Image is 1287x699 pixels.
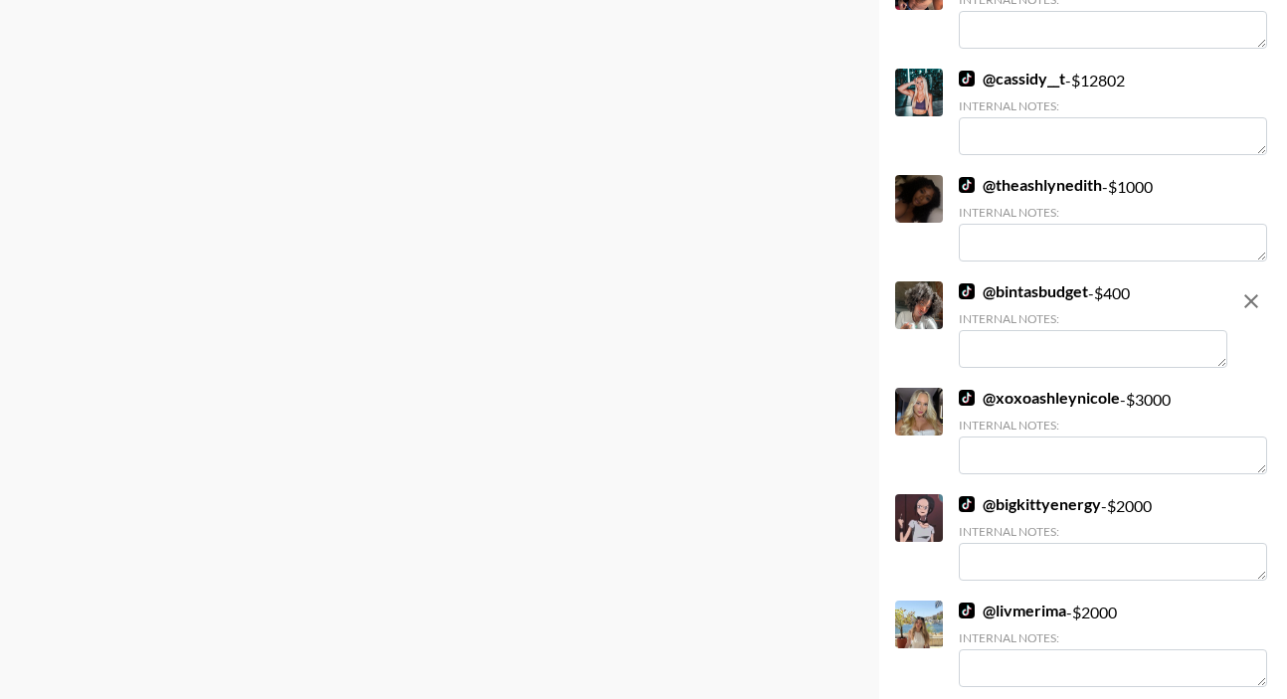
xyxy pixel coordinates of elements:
[959,603,975,618] img: TikTok
[959,71,975,87] img: TikTok
[959,205,1267,220] div: Internal Notes:
[959,388,1267,474] div: - $ 3000
[959,388,1120,408] a: @xoxoashleynicole
[959,418,1267,433] div: Internal Notes:
[959,524,1267,539] div: Internal Notes:
[959,311,1227,326] div: Internal Notes:
[959,496,975,512] img: TikTok
[959,69,1267,155] div: - $ 12802
[959,281,1088,301] a: @bintasbudget
[1231,281,1271,321] button: remove
[959,177,975,193] img: TikTok
[959,281,1227,368] div: - $ 400
[959,98,1267,113] div: Internal Notes:
[959,494,1101,514] a: @bigkittyenergy
[959,175,1267,262] div: - $ 1000
[959,69,1065,88] a: @cassidy__t
[959,494,1267,581] div: - $ 2000
[959,601,1267,687] div: - $ 2000
[959,601,1066,620] a: @livmerima
[959,283,975,299] img: TikTok
[959,175,1102,195] a: @theashlynedith
[959,630,1267,645] div: Internal Notes:
[959,390,975,406] img: TikTok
